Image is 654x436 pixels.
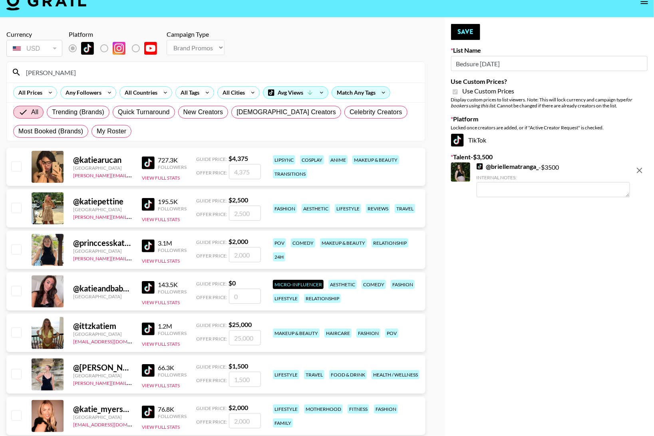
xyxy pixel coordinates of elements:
div: All Countries [120,87,159,99]
em: for bookers using this list [451,97,632,109]
button: View Full Stats [142,216,180,222]
span: [DEMOGRAPHIC_DATA] Creators [237,107,336,117]
div: @ princcesskatiee [73,238,132,248]
button: View Full Stats [142,175,180,181]
div: @ katiearucan [73,155,132,165]
span: Guide Price: [196,405,227,411]
span: Guide Price: [196,281,227,287]
span: Trending (Brands) [52,107,104,117]
img: TikTok [81,42,94,55]
a: @briellematranga_ [477,163,539,170]
span: Quick Turnaround [118,107,170,117]
div: [GEOGRAPHIC_DATA] [73,293,132,299]
a: [EMAIL_ADDRESS][DOMAIN_NAME] [73,337,153,345]
span: Use Custom Prices [463,87,515,95]
span: Offer Price: [196,377,227,383]
img: Instagram [113,42,125,55]
div: All Cities [218,87,246,99]
strong: $ 2,000 [229,238,248,245]
div: Locked once creators are added, or if "Active Creator Request" is checked. [451,125,648,131]
div: makeup & beauty [273,329,320,338]
button: remove [632,163,648,178]
div: Followers [158,247,187,253]
div: food & drink [329,370,367,379]
img: TikTok [142,323,155,335]
div: [GEOGRAPHIC_DATA] [73,206,132,212]
div: cosplay [300,155,324,164]
strong: $ 2,500 [229,196,248,204]
a: [EMAIL_ADDRESS][DOMAIN_NAME] [73,420,153,428]
div: aesthetic [328,280,357,289]
span: Most Booked (Brands) [18,127,83,136]
img: TikTok [142,281,155,294]
div: Internal Notes: [477,174,630,180]
label: Platform [451,115,648,123]
strong: $ 25,000 [229,321,252,328]
div: 143.5K [158,281,187,289]
div: Followers [158,330,187,336]
div: relationship [304,294,341,303]
span: Celebrity Creators [350,107,402,117]
input: 2,000 [229,413,261,428]
div: @ katieandbabyluna [73,283,132,293]
div: Followers [158,289,187,295]
input: 0 [229,289,261,304]
div: [GEOGRAPHIC_DATA] [73,331,132,337]
div: 1.2M [158,322,187,330]
input: 2,500 [229,206,261,221]
a: [PERSON_NAME][EMAIL_ADDRESS][DOMAIN_NAME] [73,379,191,386]
input: 1,500 [229,372,261,387]
span: Offer Price: [196,211,227,217]
div: fashion [374,404,398,414]
input: 2,000 [229,247,261,262]
div: Followers [158,206,187,212]
div: fashion [273,204,297,213]
label: Talent - $ 3,500 [451,153,648,161]
span: Offer Price: [196,253,227,259]
div: fashion [356,329,380,338]
div: Any Followers [61,87,103,99]
img: TikTok [142,240,155,252]
div: fashion [391,280,415,289]
img: YouTube [144,42,157,55]
span: Offer Price: [196,170,227,176]
button: View Full Stats [142,424,180,430]
img: TikTok [142,157,155,169]
div: @ katiepettine [73,196,132,206]
div: reviews [366,204,390,213]
div: Avg Views [263,87,328,99]
button: View Full Stats [142,258,180,264]
div: lifestyle [273,370,299,379]
a: [PERSON_NAME][EMAIL_ADDRESS][PERSON_NAME][DOMAIN_NAME] [73,254,229,262]
button: View Full Stats [142,382,180,388]
div: travel [304,370,324,379]
div: Currency is locked to USD [6,38,62,58]
span: Guide Price: [196,239,227,245]
input: 25,000 [229,330,261,345]
span: My Roster [97,127,126,136]
span: Guide Price: [196,322,227,328]
div: comedy [362,280,386,289]
div: Followers [158,413,187,419]
button: View Full Stats [142,341,180,347]
div: makeup & beauty [352,155,399,164]
input: 4,375 [229,164,261,179]
div: @ katie_myers12 [73,404,132,414]
div: - $ 3500 [477,163,630,197]
span: Offer Price: [196,419,227,425]
div: health / wellness [372,370,419,379]
div: [GEOGRAPHIC_DATA] [73,248,132,254]
span: New Creators [183,107,223,117]
div: All Prices [14,87,44,99]
div: USD [8,42,61,55]
div: 66.3K [158,364,187,372]
div: Remove selected talent to change platforms [69,40,163,57]
div: [GEOGRAPHIC_DATA] [73,165,132,171]
div: Platform [69,30,163,38]
div: family [273,418,293,428]
input: Search by User Name [21,66,420,79]
div: anime [329,155,348,164]
button: Save [451,24,480,40]
div: @ [PERSON_NAME] [73,363,132,373]
img: TikTok [142,406,155,418]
